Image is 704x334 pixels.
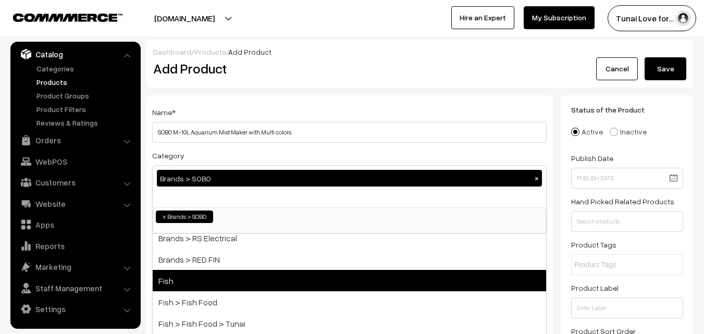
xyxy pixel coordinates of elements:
a: Website [13,194,137,213]
input: Publish Date [571,168,683,189]
div: Brands > SOBO [157,170,542,187]
a: Settings [13,300,137,318]
input: Enter Label [571,298,683,318]
a: Categories [34,63,137,74]
a: Products [34,77,137,88]
input: Name [152,122,547,143]
span: Fish > Fish Food > Tunai [153,313,546,334]
button: × [532,174,541,183]
button: [DOMAIN_NAME] [118,5,251,31]
label: Inactive [610,126,647,137]
a: Staff Management [13,279,137,298]
span: Fish > Fish Food [153,291,546,313]
img: COMMMERCE [13,14,122,21]
a: Orders [13,131,137,150]
a: COMMMERCE [13,10,104,23]
div: / / [153,46,686,57]
label: Active [571,126,603,137]
a: WebPOS [13,152,137,171]
a: Reviews & Ratings [34,117,137,128]
span: Add Product [228,47,271,56]
a: Product Groups [34,90,137,101]
span: Brands > RED FIN [153,249,546,270]
a: My Subscription [524,6,595,29]
a: Hire an Expert [451,6,514,29]
label: Publish Date [571,153,613,164]
a: Apps [13,215,137,234]
label: Product Tags [571,239,616,250]
span: Status of the Product [571,105,657,114]
label: Product Label [571,282,619,293]
button: Save [645,57,686,80]
img: user [675,10,691,26]
input: Search products [571,211,683,232]
a: Dashboard [153,47,191,56]
a: Products [194,47,226,56]
li: Brands > SOBO [156,211,213,223]
a: Catalog [13,45,137,64]
a: Reports [13,237,137,255]
input: Product Tags [574,259,665,270]
span: × [163,212,166,221]
span: Fish [153,270,546,291]
span: Brands > RS Electrical [153,227,546,249]
label: Hand Picked Related Products [571,196,674,207]
a: Customers [13,173,137,192]
a: Marketing [13,257,137,276]
label: Category [152,150,184,161]
label: Name [152,107,176,118]
a: Cancel [596,57,638,80]
h2: Add Product [153,60,549,77]
button: Tunai Love for… [608,5,696,31]
a: Product Filters [34,104,137,115]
